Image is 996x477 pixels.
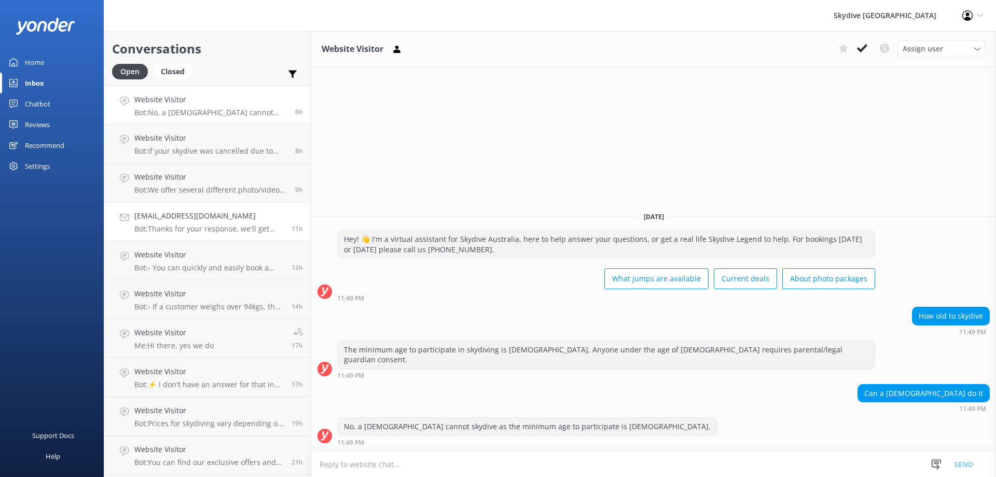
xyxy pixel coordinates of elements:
span: [DATE] [638,212,670,221]
strong: 11:49 PM [959,406,986,412]
div: Open [112,64,148,79]
a: Website VisitorBot:You can find our exclusive offers and current deals by visiting our specials p... [104,436,311,475]
div: Help [46,446,60,467]
span: Oct 11 2025 04:58pm (UTC +10:00) Australia/Brisbane [292,263,303,272]
span: Oct 11 2025 08:59am (UTC +10:00) Australia/Brisbane [292,458,303,467]
a: Website VisitorBot:We offer several different photo/video packages. The Dedicated/Ultimate packag... [104,163,311,202]
strong: 11:49 PM [337,440,364,446]
div: Chatbot [25,93,50,114]
img: yonder-white-logo.png [16,18,75,35]
div: No, a [DEMOGRAPHIC_DATA] cannot skydive as the minimum age to participate is [DEMOGRAPHIC_DATA]. [338,418,717,435]
div: Assign User [897,40,986,57]
a: Website VisitorBot:- If a customer weighs over 94kgs, the Reservations team must be notified prio... [104,280,311,319]
p: Bot: Prices for skydiving vary depending on the location, altitude, season, fare type, and any ad... [134,419,284,428]
span: Oct 11 2025 09:46pm (UTC +10:00) Australia/Brisbane [295,146,303,155]
div: Recommend [25,135,64,156]
h4: Website Visitor [134,444,284,455]
div: Support Docs [32,425,74,446]
span: Oct 11 2025 12:59pm (UTC +10:00) Australia/Brisbane [292,341,303,350]
a: Closed [153,65,198,77]
a: Website VisitorBot:⚡ I don't have an answer for that in my knowledge base. Please try and rephras... [104,358,311,397]
a: [EMAIL_ADDRESS][DOMAIN_NAME]Bot:Thanks for your response, we'll get back to you as soon as we can... [104,202,311,241]
h4: Website Visitor [134,132,287,144]
div: Inbox [25,73,44,93]
h4: Website Visitor [134,405,284,416]
h4: Website Visitor [134,94,287,105]
div: Hey! 👋 I'm a virtual assistant for Skydive Australia, here to help answer your questions, or get ... [338,230,875,258]
div: Reviews [25,114,50,135]
div: Oct 11 2025 11:49pm (UTC +10:00) Australia/Brisbane [337,294,875,302]
p: Bot: Thanks for your response, we'll get back to you as soon as we can during opening hours. [134,224,284,234]
div: Home [25,52,44,73]
span: Oct 11 2025 08:57pm (UTC +10:00) Australia/Brisbane [295,185,303,194]
a: Open [112,65,153,77]
button: About photo packages [782,268,875,289]
button: What jumps are available [604,268,709,289]
p: Bot: - If a customer weighs over 94kgs, the Reservations team must be notified prior to the jump ... [134,302,284,311]
span: Oct 11 2025 06:46pm (UTC +10:00) Australia/Brisbane [292,224,303,233]
p: Me: Hi there, yes we do [134,341,214,350]
strong: 11:49 PM [337,295,364,302]
div: The minimum age to participate in skydiving is [DEMOGRAPHIC_DATA]. Anyone under the age of [DEMOG... [338,341,875,369]
h4: Website Visitor [134,171,287,183]
button: Current deals [714,268,777,289]
strong: 11:49 PM [959,329,986,335]
p: Bot: You can find our exclusive offers and current deals by visiting our specials page at [URL][D... [134,458,284,467]
a: Website VisitorBot:Prices for skydiving vary depending on the location, altitude, season, fare ty... [104,397,311,436]
div: Can a [DEMOGRAPHIC_DATA] do it [858,385,989,402]
a: Website VisitorBot:No, a [DEMOGRAPHIC_DATA] cannot skydive as the minimum age to participate is [... [104,86,311,125]
h4: Website Visitor [134,327,214,338]
a: Website VisitorBot:- You can quickly and easily book a tandem skydive online and see live availab... [104,241,311,280]
p: Bot: We offer several different photo/video packages. The Dedicated/Ultimate packages provide the... [134,185,287,195]
span: Assign user [903,43,943,54]
p: Bot: If your skydive was cancelled due to weather conditions and you are unable to re-book becaus... [134,146,287,156]
a: Website VisitorBot:If your skydive was cancelled due to weather conditions and you are unable to ... [104,125,311,163]
h4: Website Visitor [134,366,284,377]
p: Bot: ⚡ I don't have an answer for that in my knowledge base. Please try and rephrase your questio... [134,380,284,389]
span: Oct 11 2025 04:29pm (UTC +10:00) Australia/Brisbane [292,302,303,311]
p: Bot: - You can quickly and easily book a tandem skydive online and see live availability by click... [134,263,284,272]
div: Closed [153,64,192,79]
span: Oct 11 2025 11:49pm (UTC +10:00) Australia/Brisbane [295,107,303,116]
span: Oct 11 2025 12:58pm (UTC +10:00) Australia/Brisbane [292,380,303,389]
h4: Website Visitor [134,249,284,261]
h4: Website Visitor [134,288,284,299]
a: Website VisitorMe:Hi there, yes we do17h [104,319,311,358]
div: Oct 11 2025 11:49pm (UTC +10:00) Australia/Brisbane [857,405,990,412]
h3: Website Visitor [322,43,383,56]
h2: Conversations [112,39,303,59]
h4: [EMAIL_ADDRESS][DOMAIN_NAME] [134,210,284,222]
p: Bot: No, a [DEMOGRAPHIC_DATA] cannot skydive as the minimum age to participate is [DEMOGRAPHIC_DA... [134,108,287,117]
div: Settings [25,156,50,176]
div: Oct 11 2025 11:49pm (UTC +10:00) Australia/Brisbane [337,439,717,446]
div: How old to skydive [912,307,989,325]
strong: 11:49 PM [337,373,364,379]
span: Oct 11 2025 10:58am (UTC +10:00) Australia/Brisbane [292,419,303,428]
div: Oct 11 2025 11:49pm (UTC +10:00) Australia/Brisbane [912,328,990,335]
div: Oct 11 2025 11:49pm (UTC +10:00) Australia/Brisbane [337,372,875,379]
